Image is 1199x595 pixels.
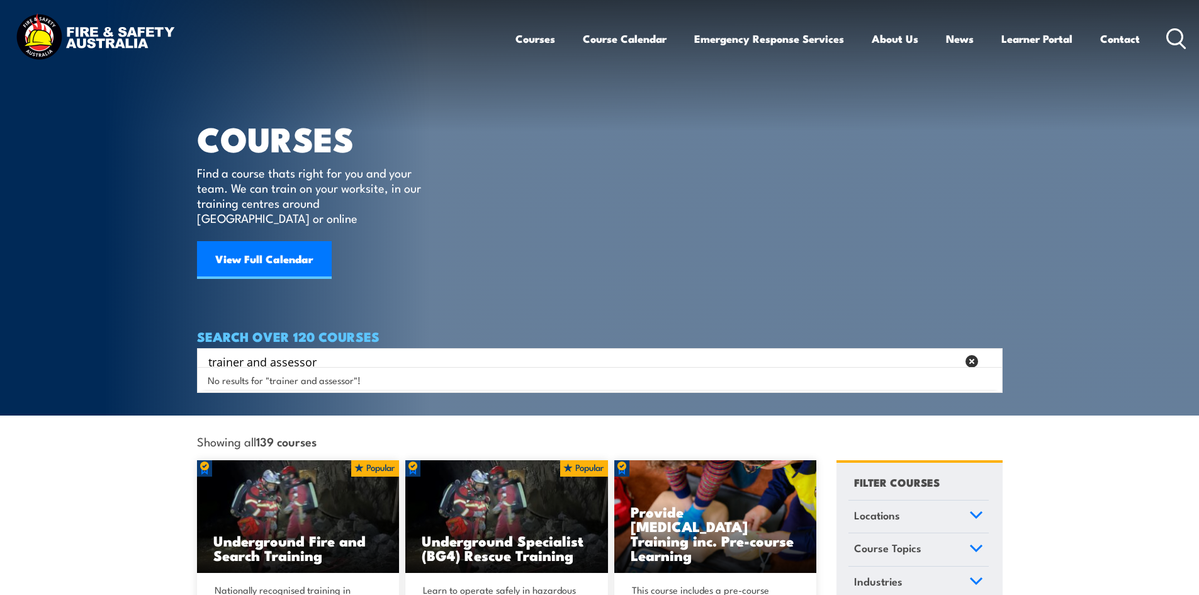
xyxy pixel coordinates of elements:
[1001,22,1072,55] a: Learner Portal
[872,22,918,55] a: About Us
[614,460,817,574] a: Provide [MEDICAL_DATA] Training inc. Pre-course Learning
[211,353,960,370] form: Search form
[197,434,317,448] span: Showing all
[197,460,400,574] a: Underground Fire and Search Training
[208,374,361,386] span: No results for "trainer and assessor"!
[614,460,817,574] img: Low Voltage Rescue and Provide CPR
[981,353,998,370] button: Search magnifier button
[208,352,957,371] input: Search input
[848,501,989,533] a: Locations
[197,460,400,574] img: Underground mine rescue
[405,460,608,574] img: Underground mine rescue
[405,460,608,574] a: Underground Specialist (BG4) Rescue Training
[1100,22,1140,55] a: Contact
[213,533,383,562] h3: Underground Fire and Search Training
[422,533,592,562] h3: Underground Specialist (BG4) Rescue Training
[946,22,974,55] a: News
[256,433,317,450] strong: 139 courses
[854,507,900,524] span: Locations
[197,165,427,225] p: Find a course thats right for you and your team. We can train on your worksite, in our training c...
[854,573,903,590] span: Industries
[848,533,989,566] a: Course Topics
[197,329,1003,343] h4: SEARCH OVER 120 COURSES
[854,473,940,490] h4: FILTER COURSES
[197,123,439,153] h1: COURSES
[694,22,844,55] a: Emergency Response Services
[854,540,921,557] span: Course Topics
[631,504,801,562] h3: Provide [MEDICAL_DATA] Training inc. Pre-course Learning
[515,22,555,55] a: Courses
[583,22,667,55] a: Course Calendar
[197,241,332,279] a: View Full Calendar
